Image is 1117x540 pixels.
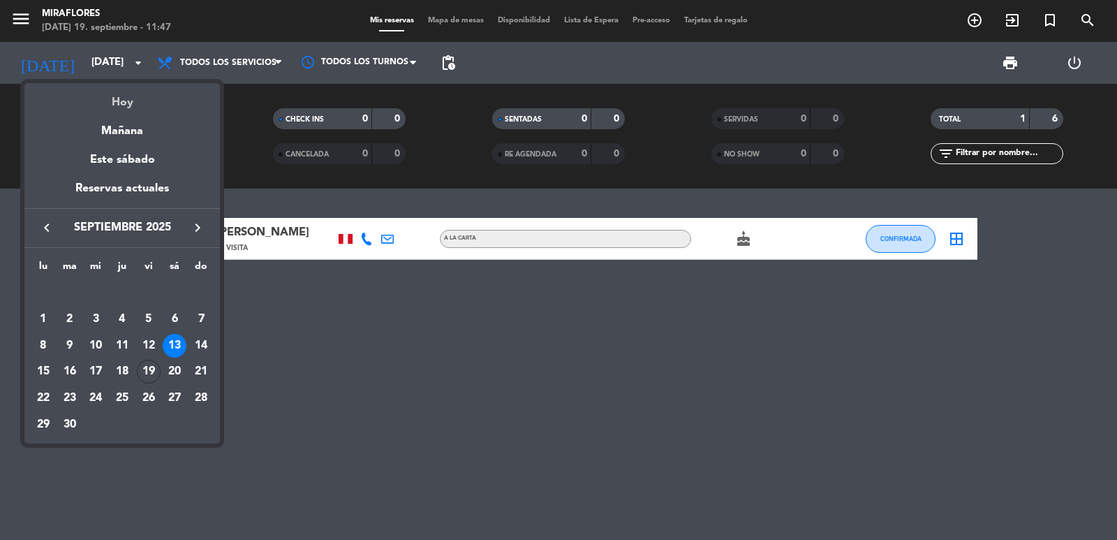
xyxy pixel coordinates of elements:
td: 10 de septiembre de 2025 [82,333,109,359]
div: 6 [163,307,186,331]
div: 18 [110,360,134,384]
div: 12 [137,334,161,358]
td: 12 de septiembre de 2025 [135,333,162,359]
div: 11 [110,334,134,358]
div: 27 [163,386,186,410]
div: 17 [84,360,108,384]
td: 19 de septiembre de 2025 [135,358,162,385]
div: 10 [84,334,108,358]
div: 14 [189,334,213,358]
div: 24 [84,386,108,410]
div: Hoy [24,83,220,112]
div: 3 [84,307,108,331]
div: 4 [110,307,134,331]
div: 5 [137,307,161,331]
td: 4 de septiembre de 2025 [109,306,135,333]
i: keyboard_arrow_right [189,219,206,236]
div: 7 [189,307,213,331]
td: 15 de septiembre de 2025 [30,358,57,385]
div: 9 [58,334,82,358]
td: 17 de septiembre de 2025 [82,358,109,385]
div: 29 [31,413,55,437]
div: 21 [189,360,213,384]
td: 7 de septiembre de 2025 [188,306,214,333]
td: 11 de septiembre de 2025 [109,333,135,359]
td: 1 de septiembre de 2025 [30,306,57,333]
td: 29 de septiembre de 2025 [30,411,57,438]
div: 1 [31,307,55,331]
td: 30 de septiembre de 2025 [57,411,83,438]
div: 28 [189,386,213,410]
div: Este sábado [24,140,220,180]
div: 16 [58,360,82,384]
div: Reservas actuales [24,180,220,208]
td: 6 de septiembre de 2025 [162,306,188,333]
div: 20 [163,360,186,384]
td: 9 de septiembre de 2025 [57,333,83,359]
div: Mañana [24,112,220,140]
td: 23 de septiembre de 2025 [57,385,83,411]
div: 15 [31,360,55,384]
th: martes [57,258,83,280]
td: 28 de septiembre de 2025 [188,385,214,411]
div: 25 [110,386,134,410]
td: 20 de septiembre de 2025 [162,358,188,385]
th: miércoles [82,258,109,280]
th: domingo [188,258,214,280]
button: keyboard_arrow_left [34,219,59,237]
td: 22 de septiembre de 2025 [30,385,57,411]
div: 22 [31,386,55,410]
div: 30 [58,413,82,437]
td: 16 de septiembre de 2025 [57,358,83,385]
td: 24 de septiembre de 2025 [82,385,109,411]
td: 25 de septiembre de 2025 [109,385,135,411]
td: 26 de septiembre de 2025 [135,385,162,411]
td: 14 de septiembre de 2025 [188,333,214,359]
span: septiembre 2025 [59,219,185,237]
td: 21 de septiembre de 2025 [188,358,214,385]
td: SEP. [30,279,214,306]
td: 13 de septiembre de 2025 [162,333,188,359]
td: 8 de septiembre de 2025 [30,333,57,359]
div: 2 [58,307,82,331]
div: 19 [137,360,161,384]
th: viernes [135,258,162,280]
th: jueves [109,258,135,280]
i: keyboard_arrow_left [38,219,55,236]
td: 18 de septiembre de 2025 [109,358,135,385]
td: 5 de septiembre de 2025 [135,306,162,333]
th: lunes [30,258,57,280]
div: 13 [163,334,186,358]
button: keyboard_arrow_right [185,219,210,237]
td: 2 de septiembre de 2025 [57,306,83,333]
div: 26 [137,386,161,410]
td: 27 de septiembre de 2025 [162,385,188,411]
td: 3 de septiembre de 2025 [82,306,109,333]
div: 23 [58,386,82,410]
th: sábado [162,258,188,280]
div: 8 [31,334,55,358]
